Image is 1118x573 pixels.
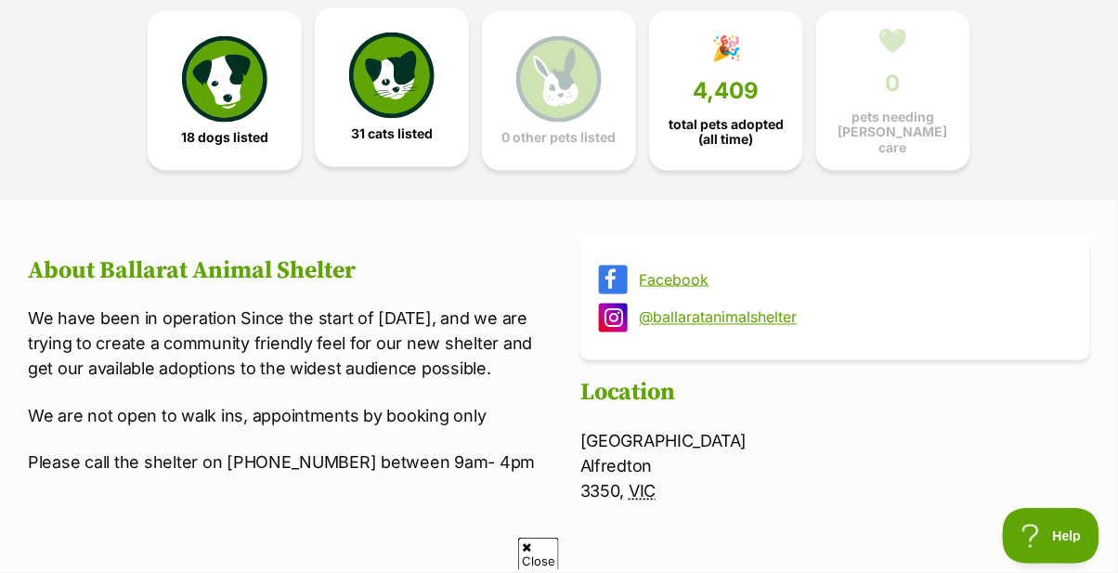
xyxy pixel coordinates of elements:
span: 0 [886,71,901,97]
a: 🎉 4,409 total pets adopted (all time) [649,11,803,171]
p: We have been in operation Since the start of [DATE], and we are trying to create a community frie... [28,306,538,382]
span: 31 cats listed [351,126,433,141]
abbr: Victoria [629,482,656,501]
img: bunny-icon-b786713a4a21a2fe6d13e954f4cb29d131f1b31f8a74b52ca2c6d2999bc34bbe.svg [516,36,602,122]
a: 0 other pets listed [482,11,636,171]
p: Please call the shelter on [PHONE_NUMBER] between 9am- 4pm [28,450,538,475]
img: petrescue-icon-eee76f85a60ef55c4a1927667547b313a7c0e82042636edf73dce9c88f694885.svg [182,36,267,122]
a: 31 cats listed [315,7,469,167]
span: 4,409 [694,78,760,104]
span: 3350, [580,482,625,501]
div: 💚 [878,27,908,55]
a: @ballaratanimalshelter [640,309,1064,326]
a: 18 dogs listed [148,11,302,171]
h2: Location [580,380,1090,408]
a: Facebook [640,271,1064,288]
iframe: Help Scout Beacon - Open [1003,508,1099,564]
h2: About Ballarat Animal Shelter [28,257,538,285]
span: 0 other pets listed [502,130,617,145]
span: Alfredton [580,457,653,476]
img: cat-icon-068c71abf8fe30c970a85cd354bc8e23425d12f6e8612795f06af48be43a487a.svg [349,33,435,118]
span: 18 dogs listed [181,130,268,145]
a: 💚 0 pets needing [PERSON_NAME] care [816,11,970,171]
span: pets needing [PERSON_NAME] care [832,110,955,154]
span: total pets adopted (all time) [665,117,787,147]
span: Close [518,538,559,570]
span: [GEOGRAPHIC_DATA] [580,432,747,451]
div: 🎉 [711,34,741,62]
p: We are not open to walk ins, appointments by booking only [28,404,538,429]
